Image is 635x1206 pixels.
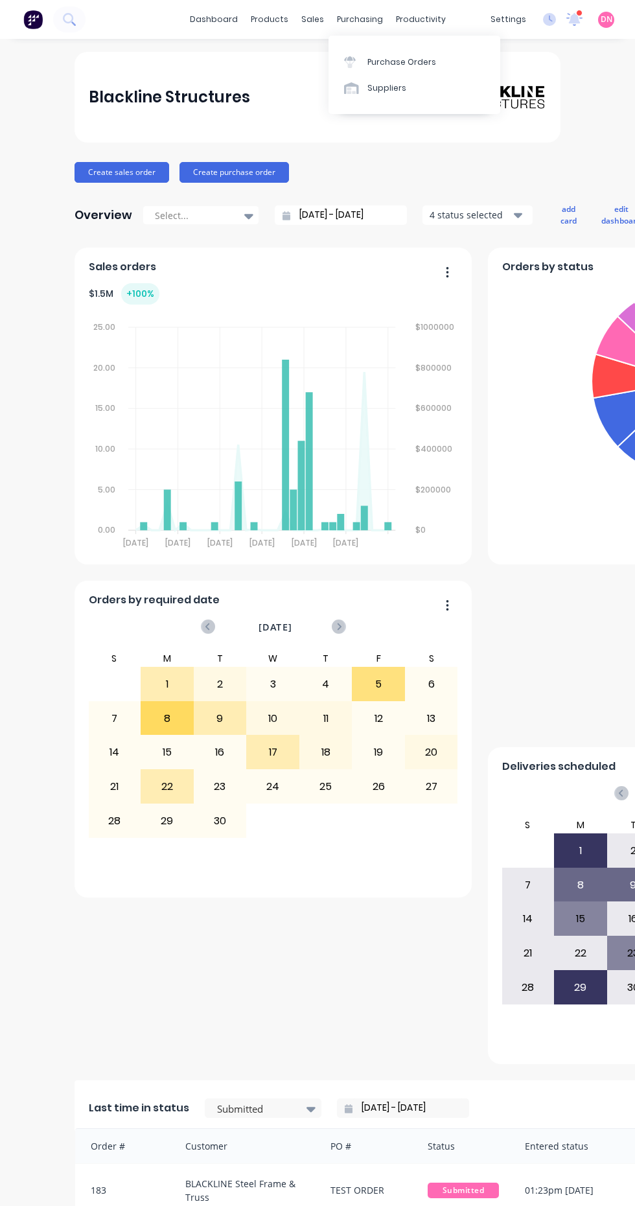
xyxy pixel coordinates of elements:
[389,10,452,29] div: productivity
[555,835,606,867] div: 1
[172,1129,318,1163] div: Customer
[352,702,404,735] div: 12
[406,668,457,701] div: 6
[75,202,132,228] div: Overview
[555,971,606,1004] div: 29
[512,1129,633,1163] div: Entered status
[183,10,244,29] a: dashboard
[502,817,555,833] div: S
[89,805,141,837] div: 28
[406,736,457,769] div: 20
[352,1098,464,1118] input: Filter by date
[259,620,292,634] span: [DATE]
[247,771,299,803] div: 24
[89,84,250,110] div: Blackline Structures
[89,592,220,608] span: Orders by required date
[141,736,193,769] div: 15
[121,283,159,305] div: + 100 %
[89,283,159,305] div: $ 1.5M
[367,82,406,94] div: Suppliers
[415,321,454,332] tspan: $1000000
[194,805,246,837] div: 30
[502,869,554,901] div: 7
[502,259,594,275] span: Orders by status
[352,736,404,769] div: 19
[422,205,533,225] button: 4 status selected
[194,651,247,666] div: T
[352,651,405,666] div: F
[89,702,141,735] div: 7
[415,524,426,535] tspan: $0
[75,1129,172,1163] div: Order #
[502,971,554,1004] div: 28
[98,484,115,495] tspan: 5.00
[141,651,194,666] div: M
[75,162,169,183] button: Create sales order
[300,702,352,735] div: 11
[95,443,115,454] tspan: 10.00
[484,10,533,29] div: settings
[502,937,554,969] div: 21
[165,537,190,548] tspan: [DATE]
[141,771,193,803] div: 22
[207,537,232,548] tspan: [DATE]
[123,537,148,548] tspan: [DATE]
[194,736,246,769] div: 16
[329,75,500,101] a: Suppliers
[555,869,606,901] div: 8
[300,771,352,803] div: 25
[415,1129,512,1163] div: Status
[141,805,193,837] div: 29
[88,651,141,666] div: S
[179,162,289,183] button: Create purchase order
[415,484,451,495] tspan: $200000
[428,1183,499,1198] span: Submitted
[300,736,352,769] div: 18
[502,903,554,935] div: 14
[352,771,404,803] div: 26
[555,937,606,969] div: 22
[601,14,612,25] span: DN
[554,817,607,833] div: M
[406,771,457,803] div: 27
[95,402,115,413] tspan: 15.00
[415,362,452,373] tspan: $800000
[415,402,452,413] tspan: $600000
[89,771,141,803] div: 21
[456,84,546,110] img: Blackline Structures
[405,651,458,666] div: S
[352,668,404,701] div: 5
[555,903,606,935] div: 15
[430,208,511,222] div: 4 status selected
[89,259,156,275] span: Sales orders
[246,651,299,666] div: W
[552,201,585,229] button: add card
[299,651,352,666] div: T
[295,10,330,29] div: sales
[89,736,141,769] div: 14
[89,1100,189,1116] span: Last time in status
[141,668,193,701] div: 1
[247,668,299,701] div: 3
[194,771,246,803] div: 23
[247,736,299,769] div: 17
[194,702,246,735] div: 9
[247,702,299,735] div: 10
[502,759,616,774] span: Deliveries scheduled
[141,702,193,735] div: 8
[194,668,246,701] div: 2
[93,362,115,373] tspan: 20.00
[329,49,500,75] a: Purchase Orders
[333,537,358,548] tspan: [DATE]
[300,668,352,701] div: 4
[330,10,389,29] div: purchasing
[415,443,452,454] tspan: $400000
[367,56,436,68] div: Purchase Orders
[98,524,115,535] tspan: 0.00
[249,537,274,548] tspan: [DATE]
[317,1129,415,1163] div: PO #
[406,702,457,735] div: 13
[244,10,295,29] div: products
[93,321,115,332] tspan: 25.00
[291,537,316,548] tspan: [DATE]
